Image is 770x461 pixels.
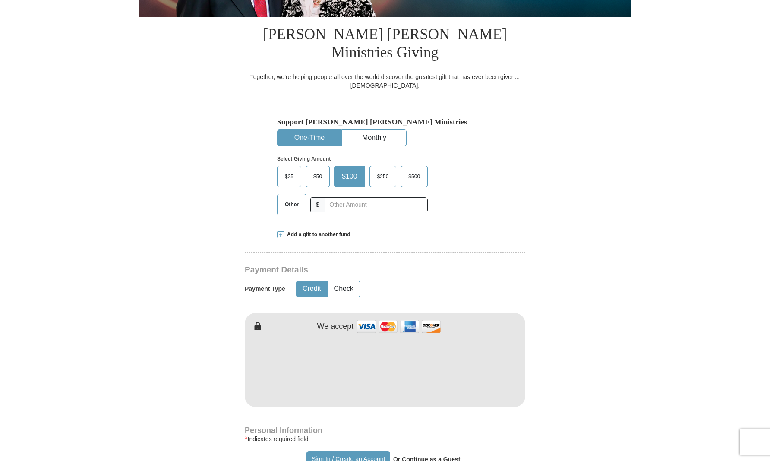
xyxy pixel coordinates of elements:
[373,170,393,183] span: $250
[309,170,326,183] span: $50
[245,434,525,444] div: Indicates required field
[356,317,442,336] img: credit cards accepted
[245,265,465,275] h3: Payment Details
[277,156,331,162] strong: Select Giving Amount
[297,281,327,297] button: Credit
[278,130,341,146] button: One-Time
[310,197,325,212] span: $
[284,231,350,238] span: Add a gift to another fund
[245,427,525,434] h4: Personal Information
[328,281,360,297] button: Check
[325,197,428,212] input: Other Amount
[277,117,493,126] h5: Support [PERSON_NAME] [PERSON_NAME] Ministries
[245,285,285,293] h5: Payment Type
[404,170,424,183] span: $500
[317,322,354,332] h4: We accept
[342,130,406,146] button: Monthly
[245,73,525,90] div: Together, we're helping people all over the world discover the greatest gift that has ever been g...
[245,17,525,73] h1: [PERSON_NAME] [PERSON_NAME] Ministries Giving
[338,170,362,183] span: $100
[281,170,298,183] span: $25
[281,198,303,211] span: Other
